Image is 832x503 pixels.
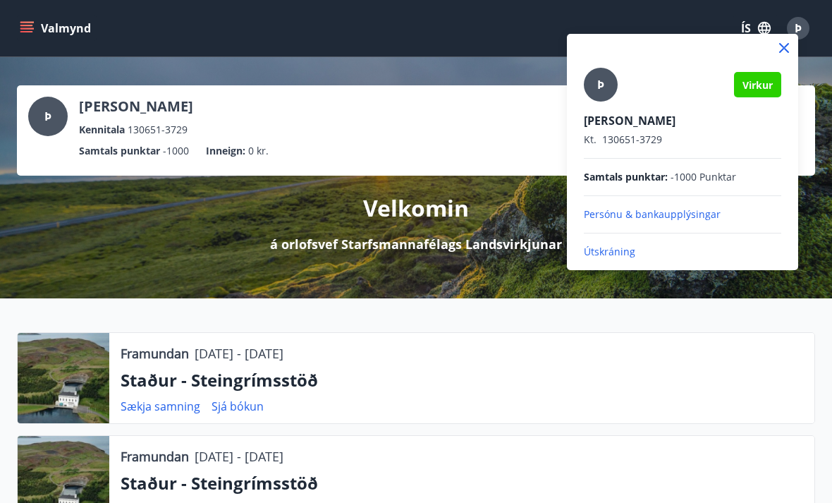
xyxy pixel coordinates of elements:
[584,133,781,147] p: 130651-3729
[584,133,597,146] span: Kt.
[671,170,736,184] span: -1000 Punktar
[584,207,781,222] p: Persónu & bankaupplýsingar
[597,77,604,92] span: Þ
[584,113,781,128] p: [PERSON_NAME]
[742,78,773,92] span: Virkur
[584,245,781,259] p: Útskráning
[584,170,668,184] span: Samtals punktar :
